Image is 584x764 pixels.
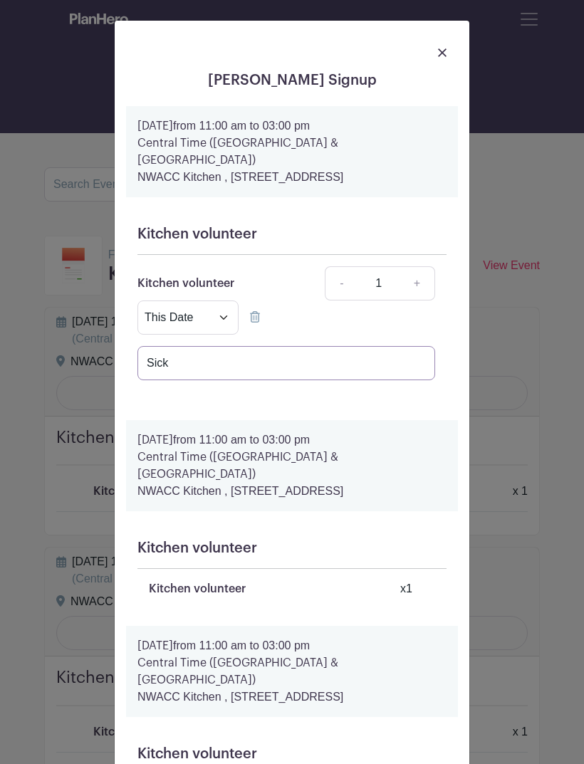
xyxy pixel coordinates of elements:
strong: Central Time ([GEOGRAPHIC_DATA] & [GEOGRAPHIC_DATA]) [137,451,338,480]
p: from 11:00 am to 03:00 pm [137,431,447,449]
span: Kitchen volunteer [137,278,234,289]
h5: Kitchen volunteer [137,745,447,763]
div: 1 [400,580,412,597]
h5: Kitchen volunteer [137,226,447,243]
h5: Kitchen volunteer [137,540,447,557]
p: NWACC Kitchen , [STREET_ADDRESS] [137,483,447,500]
input: Note [137,346,435,380]
a: + [400,266,435,300]
p: NWACC Kitchen , [STREET_ADDRESS] [137,689,447,706]
p: Kitchen volunteer [149,580,246,597]
img: close_button-5f87c8562297e5c2d7936805f587ecaba9071eb48480494691a3f1689db116b3.svg [438,48,447,57]
p: from 11:00 am to 03:00 pm [137,117,447,135]
strong: [DATE] [137,120,173,132]
p: NWACC Kitchen , [STREET_ADDRESS] [137,169,447,186]
p: from 11:00 am to 03:00 pm [137,637,447,654]
h5: [PERSON_NAME] Signup [126,72,458,89]
strong: [DATE] [137,640,173,652]
strong: Central Time ([GEOGRAPHIC_DATA] & [GEOGRAPHIC_DATA]) [137,657,338,686]
a: - [325,266,358,300]
span: x [400,582,406,595]
strong: [DATE] [137,434,173,446]
strong: Central Time ([GEOGRAPHIC_DATA] & [GEOGRAPHIC_DATA]) [137,137,338,166]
